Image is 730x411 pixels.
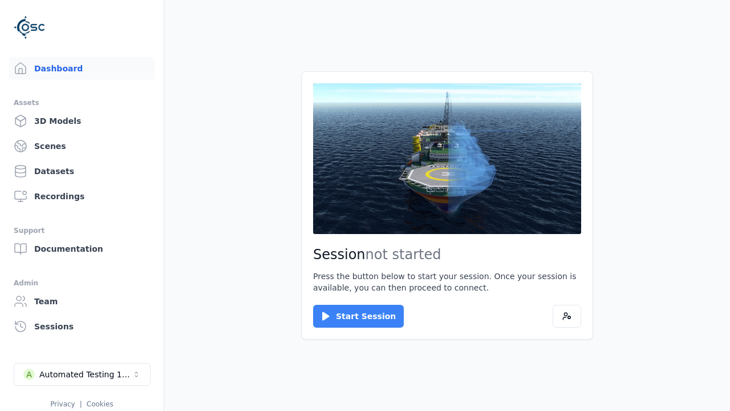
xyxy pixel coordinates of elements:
span: not started [366,247,441,263]
a: Documentation [9,237,155,260]
div: Automated Testing 1 - Playwright [39,369,132,380]
a: Cookies [87,400,113,408]
div: Admin [14,276,150,290]
a: Dashboard [9,57,155,80]
a: Privacy [50,400,75,408]
div: A [23,369,35,380]
a: 3D Models [9,110,155,132]
button: Select a workspace [14,363,151,386]
div: Assets [14,96,150,110]
h2: Session [313,245,581,264]
p: Press the button below to start your session. Once your session is available, you can then procee... [313,271,581,293]
a: Recordings [9,185,155,208]
span: | [80,400,82,408]
a: Datasets [9,160,155,183]
a: Sessions [9,315,155,338]
img: Logo [14,11,46,43]
div: Support [14,224,150,237]
a: Team [9,290,155,313]
a: Scenes [9,135,155,158]
button: Start Session [313,305,404,328]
